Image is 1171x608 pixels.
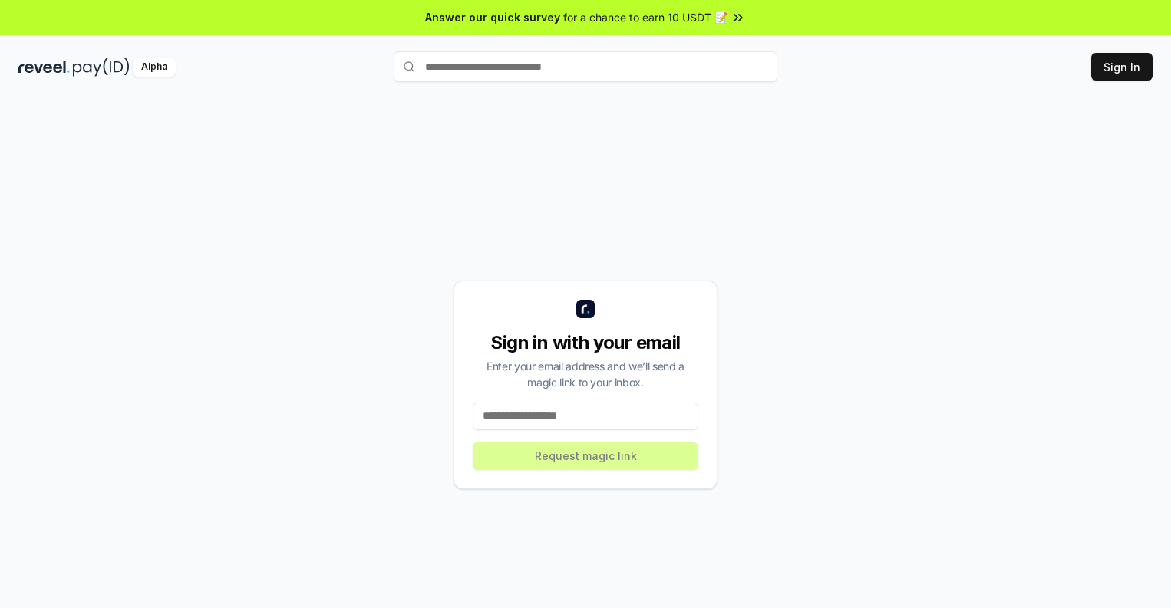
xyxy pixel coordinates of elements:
[473,330,698,355] div: Sign in with your email
[425,9,560,25] span: Answer our quick survey
[133,58,176,77] div: Alpha
[563,9,727,25] span: for a chance to earn 10 USDT 📝
[1091,53,1153,81] button: Sign In
[576,300,595,318] img: logo_small
[473,358,698,390] div: Enter your email address and we’ll send a magic link to your inbox.
[18,58,70,77] img: reveel_dark
[73,58,130,77] img: pay_id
